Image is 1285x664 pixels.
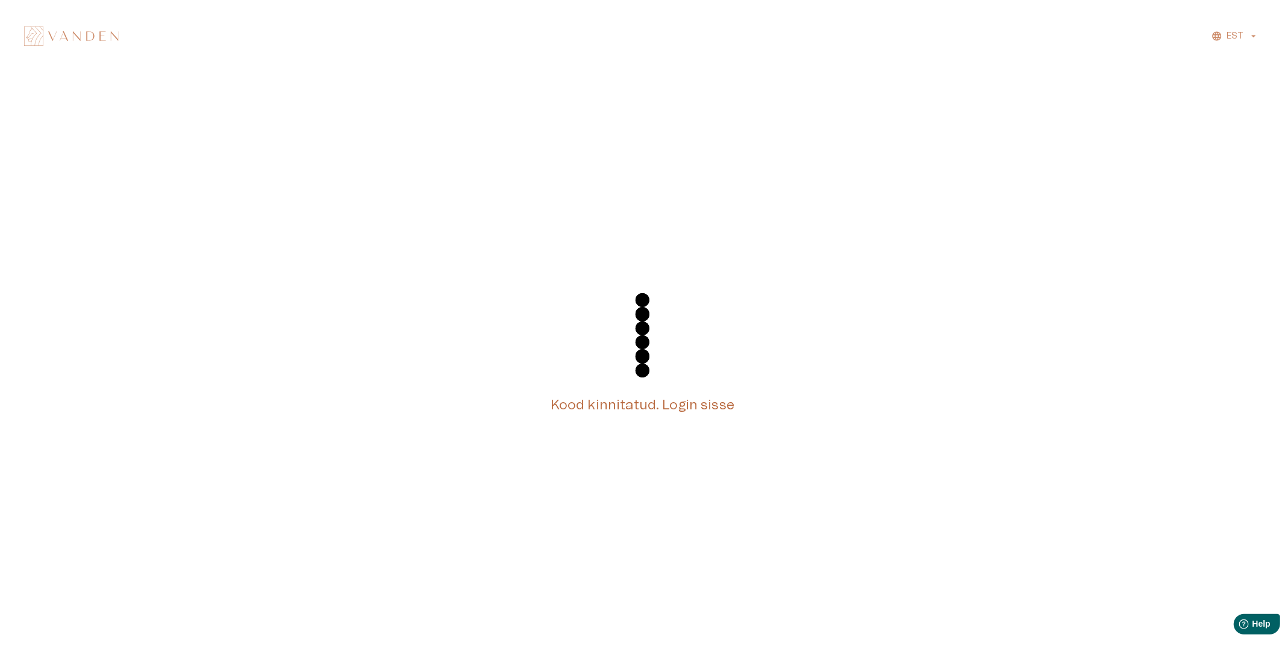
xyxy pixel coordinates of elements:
[1227,30,1243,43] p: EST
[1210,28,1261,45] button: EST
[551,397,734,414] h5: Kood kinnitatud. Login sisse
[1191,609,1285,643] iframe: Help widget launcher
[24,26,119,46] img: Vanden logo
